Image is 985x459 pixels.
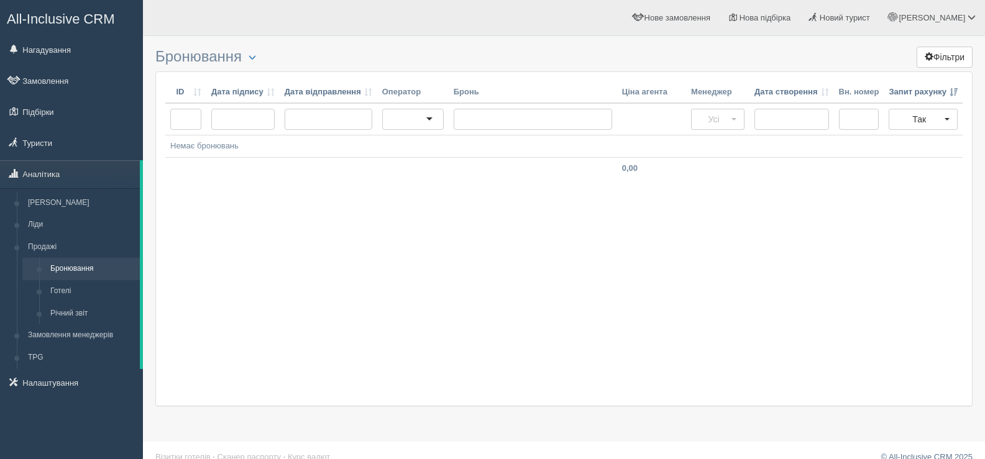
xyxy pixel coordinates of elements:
th: Вн. номер [834,81,884,104]
a: Запит рахунку [889,86,958,98]
button: Фільтри [917,47,973,68]
span: [PERSON_NAME] [899,13,965,22]
th: Менеджер [686,81,749,104]
div: Немає бронювань [170,140,958,152]
span: Нове замовлення [644,13,710,22]
a: Замовлення менеджерів [22,324,140,347]
span: Усі [699,113,728,125]
a: Дата відправлення [285,86,372,98]
a: Ліди [22,214,140,236]
span: Так [897,113,941,125]
th: Ціна агента [617,81,686,104]
a: All-Inclusive CRM [1,1,142,35]
span: All-Inclusive CRM [7,11,115,27]
th: Бронь [449,81,617,104]
span: Нова підбірка [740,13,791,22]
a: Дата створення [754,86,829,98]
button: Так [889,109,958,130]
a: Продажі [22,236,140,258]
a: Готелі [45,280,140,302]
a: TPG [22,347,140,369]
h3: Бронювання [155,48,973,65]
span: Новий турист [820,13,870,22]
a: Бронювання [45,258,140,280]
a: Дата підпису [211,86,275,98]
button: Усі [691,109,744,130]
a: [PERSON_NAME] [22,192,140,214]
a: ID [170,86,201,98]
a: Річний звіт [45,302,140,325]
td: 0,00 [617,157,686,179]
th: Оператор [377,81,449,104]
